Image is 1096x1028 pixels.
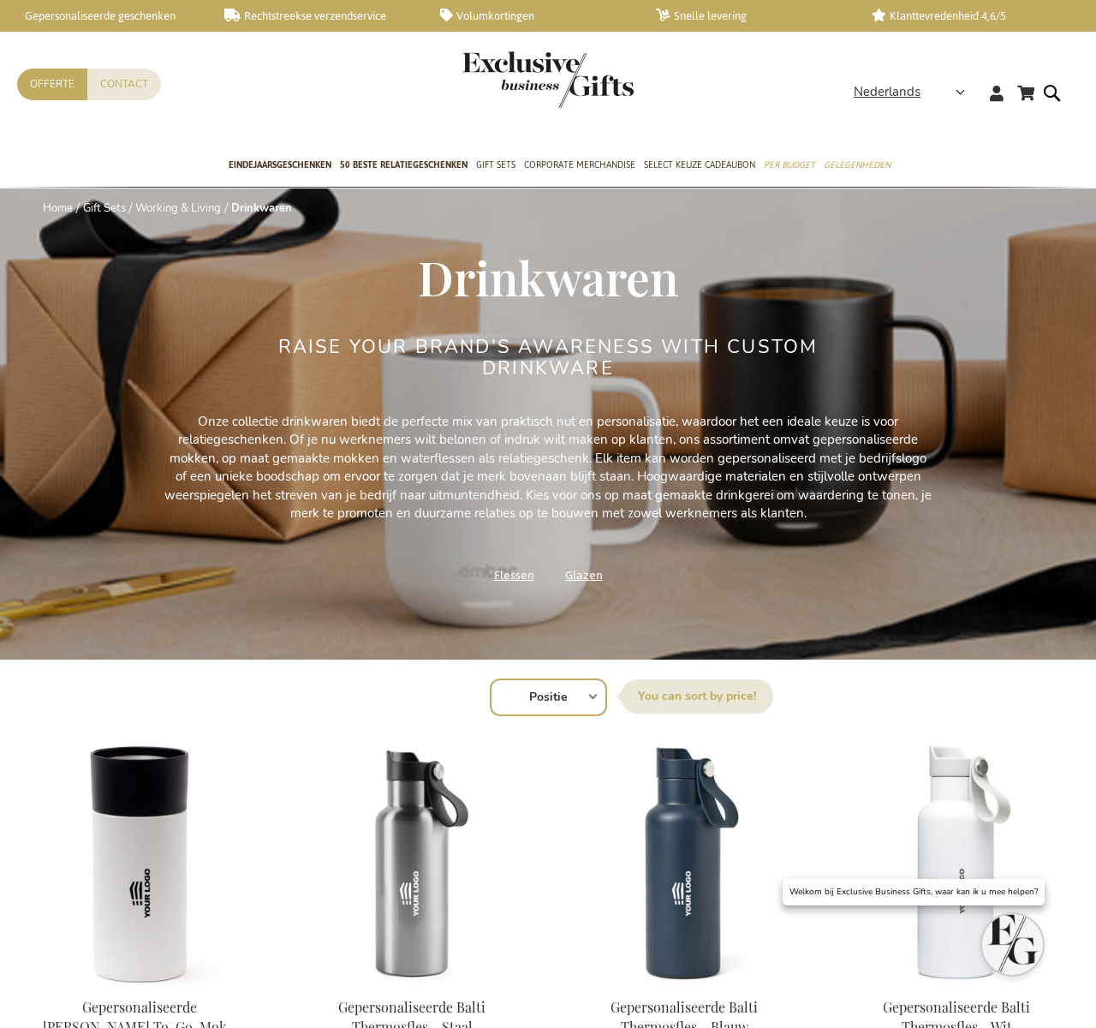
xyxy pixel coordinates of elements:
[43,200,73,216] a: Home
[621,679,773,714] label: Sorteer op
[562,977,807,993] a: Personalised Balti Thermos Bottle - Blue
[644,156,755,174] span: Select Keuze Cadeaubon
[418,245,678,308] span: Drinkwaren
[834,744,1079,983] img: Personalised Balti Thermos Bottle - White
[494,564,534,587] a: Flessen
[565,564,603,587] a: Glazen
[462,51,548,108] a: store logo
[224,9,413,23] a: Rechtstreekse verzendservice
[9,9,197,23] a: Gepersonaliseerde geschenken
[83,200,126,216] a: Gift Sets
[854,82,920,102] span: Nederlands
[340,156,468,174] span: 50 beste relatiegeschenken
[824,156,890,174] span: Gelegenheden
[17,744,262,983] img: Personalised Otis Thermo To-Go-Mug
[163,413,933,523] p: Onze collectie drinkwaren biedt de perfecte mix van praktisch nut en personalisatie, waardoor het...
[834,977,1079,993] a: Personalised Balti Thermos Bottle - White
[440,9,628,23] a: Volumkortingen
[87,69,161,100] a: Contact
[231,200,292,216] strong: Drinkwaren
[764,145,815,188] a: Per Budget
[476,145,515,188] a: Gift Sets
[340,145,468,188] a: 50 beste relatiegeschenken
[476,156,515,174] span: Gift Sets
[135,200,221,216] a: Working & Living
[656,9,844,23] a: Snelle levering
[872,9,1060,23] a: Klanttevredenheid 4,6/5
[524,145,635,188] a: Corporate Merchandise
[644,145,755,188] a: Select Keuze Cadeaubon
[289,977,534,993] a: Personalised Balti Thermos Bottle - Steel
[524,156,635,174] span: Corporate Merchandise
[824,145,890,188] a: Gelegenheden
[764,156,815,174] span: Per Budget
[462,51,634,108] img: Exclusive Business gifts logo
[229,145,331,188] a: Eindejaarsgeschenken
[289,744,534,983] img: Personalised Balti Thermos Bottle - Steel
[229,156,331,174] span: Eindejaarsgeschenken
[562,744,807,983] img: Personalised Balti Thermos Bottle - Blue
[17,977,262,993] a: Personalised Otis Thermo To-Go-Mug
[17,69,87,100] a: Offerte
[227,337,869,378] h2: Raise Your Brand's Awareness with Custom Drinkware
